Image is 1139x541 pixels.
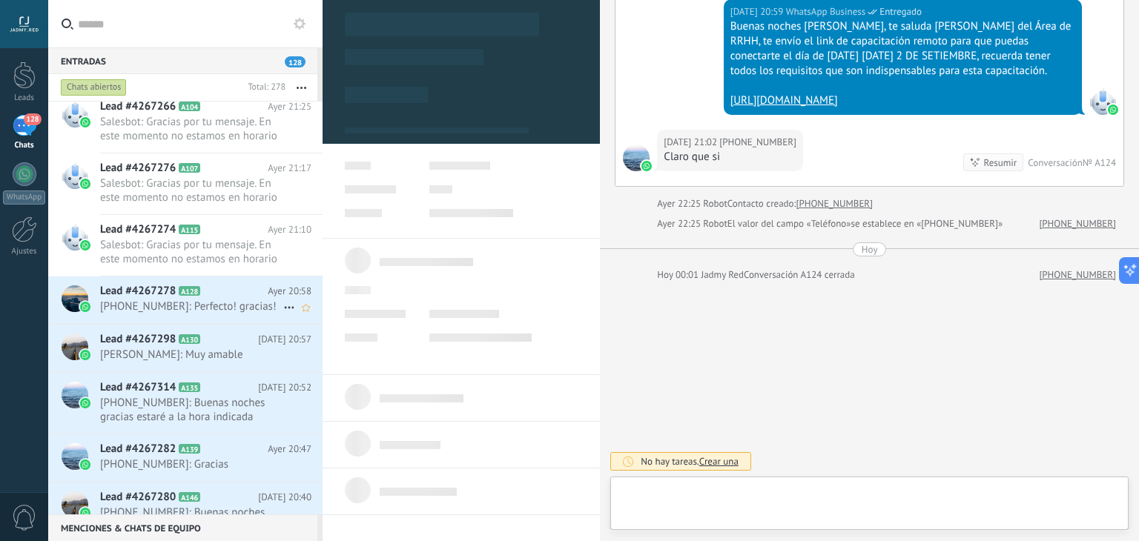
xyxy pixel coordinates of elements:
[657,216,703,231] div: Ayer 22:25
[1039,216,1116,231] a: [PHONE_NUMBER]
[100,505,283,534] span: [PHONE_NUMBER]: Buenas noches muchas gracias
[268,161,311,176] span: Ayer 21:17
[48,276,323,324] a: Lead #4267278 A128 Ayer 20:58 [PHONE_NUMBER]: Perfecto! gracias!
[258,490,311,505] span: [DATE] 20:40
[100,396,283,424] span: [PHONE_NUMBER]: Buenas noches gracias estaré a la hora indicada
[730,93,838,107] a: [URL][DOMAIN_NAME]
[719,135,796,150] span: +59167735961
[664,150,796,165] div: Claro que si
[179,444,200,454] span: A139
[100,161,176,176] span: Lead #4267276
[730,4,786,19] div: [DATE] 20:59
[3,190,45,205] div: WhatsApp
[80,508,90,518] img: waba.svg
[3,141,46,150] div: Chats
[80,302,90,312] img: waba.svg
[48,215,323,276] a: Lead #4267274 A115 Ayer 21:10 Salesbot: Gracias por tu mensaje. En este momento no estamos en hor...
[3,93,46,103] div: Leads
[879,4,922,19] span: Entregado
[48,514,317,541] div: Menciones & Chats de equipo
[786,4,866,19] span: WhatsApp Business
[1083,156,1116,169] div: № A124
[100,284,176,299] span: Lead #4267278
[48,47,317,74] div: Entradas
[80,459,90,470] img: waba.svg
[100,299,283,313] span: [PHONE_NUMBER]: Perfecto! gracias!
[100,457,283,471] span: [PHONE_NUMBER]: Gracias
[3,247,46,256] div: Ajustes
[179,225,200,234] span: A115
[48,434,323,482] a: Lead #4267282 A139 Ayer 20:47 [PHONE_NUMBER]: Gracias
[727,216,851,231] span: El valor del campo «Teléfono»
[80,179,90,189] img: waba.svg
[61,79,127,96] div: Chats abiertos
[268,442,311,457] span: Ayer 20:47
[100,176,283,205] span: Salesbot: Gracias por tu mensaje. En este momento no estamos en horario laboral, pero nos contact...
[179,492,200,502] span: A146
[242,80,285,95] div: Total: 278
[285,56,306,67] span: 128
[851,216,1003,231] span: se establece en «[PHONE_NUMBER]»
[268,284,311,299] span: Ayer 20:58
[796,196,873,211] a: [PHONE_NUMBER]
[48,373,323,434] a: Lead #4267314 A135 [DATE] 20:52 [PHONE_NUMBER]: Buenas noches gracias estaré a la hora indicada
[179,102,200,111] span: A104
[703,197,727,210] span: Robot
[80,240,90,250] img: waba.svg
[179,382,200,392] span: A135
[268,222,311,237] span: Ayer 21:10
[1108,104,1118,115] img: waba.svg
[258,332,311,347] span: [DATE] 20:57
[641,161,652,171] img: waba.svg
[24,113,41,125] span: 128
[1039,268,1116,282] a: [PHONE_NUMBER]
[258,380,311,395] span: [DATE] 20:52
[100,238,283,266] span: Salesbot: Gracias por tu mensaje. En este momento no estamos en horario laboral, pero nos contact...
[1028,156,1083,169] div: Conversación
[80,117,90,127] img: waba.svg
[984,156,1017,170] div: Resumir
[699,455,739,468] span: Crear una
[641,455,739,468] div: No hay tareas.
[179,334,200,344] span: A130
[80,398,90,408] img: waba.svg
[100,99,176,114] span: Lead #4267266
[100,222,176,237] span: Lead #4267274
[48,153,323,214] a: Lead #4267276 A107 Ayer 21:17 Salesbot: Gracias por tu mensaje. En este momento no estamos en hor...
[100,380,176,395] span: Lead #4267314
[100,332,176,347] span: Lead #4267298
[623,145,650,171] span: +59167735961
[100,442,176,457] span: Lead #4267282
[100,348,283,362] span: [PERSON_NAME]: Muy amable
[100,490,176,505] span: Lead #4267280
[701,268,744,281] span: Jadmy Red
[1089,88,1116,115] span: WhatsApp Business
[730,19,1075,79] div: Buenas noches [PERSON_NAME], te saluda [PERSON_NAME] del Área de RRHH, te envío el link de capaci...
[862,242,878,256] div: Hoy
[179,163,200,173] span: A107
[80,350,90,360] img: waba.svg
[48,92,323,153] a: Lead #4267266 A104 Ayer 21:25 Salesbot: Gracias por tu mensaje. En este momento no estamos en hor...
[657,196,703,211] div: Ayer 22:25
[48,325,323,372] a: Lead #4267298 A130 [DATE] 20:57 [PERSON_NAME]: Muy amable
[744,268,855,282] div: Conversación A124 cerrada
[179,286,200,296] span: A128
[703,217,727,230] span: Robot
[100,115,283,143] span: Salesbot: Gracias por tu mensaje. En este momento no estamos en horario laboral, pero nos contact...
[727,196,796,211] div: Contacto creado:
[664,135,719,150] div: [DATE] 21:02
[657,268,701,282] div: Hoy 00:01
[268,99,311,114] span: Ayer 21:25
